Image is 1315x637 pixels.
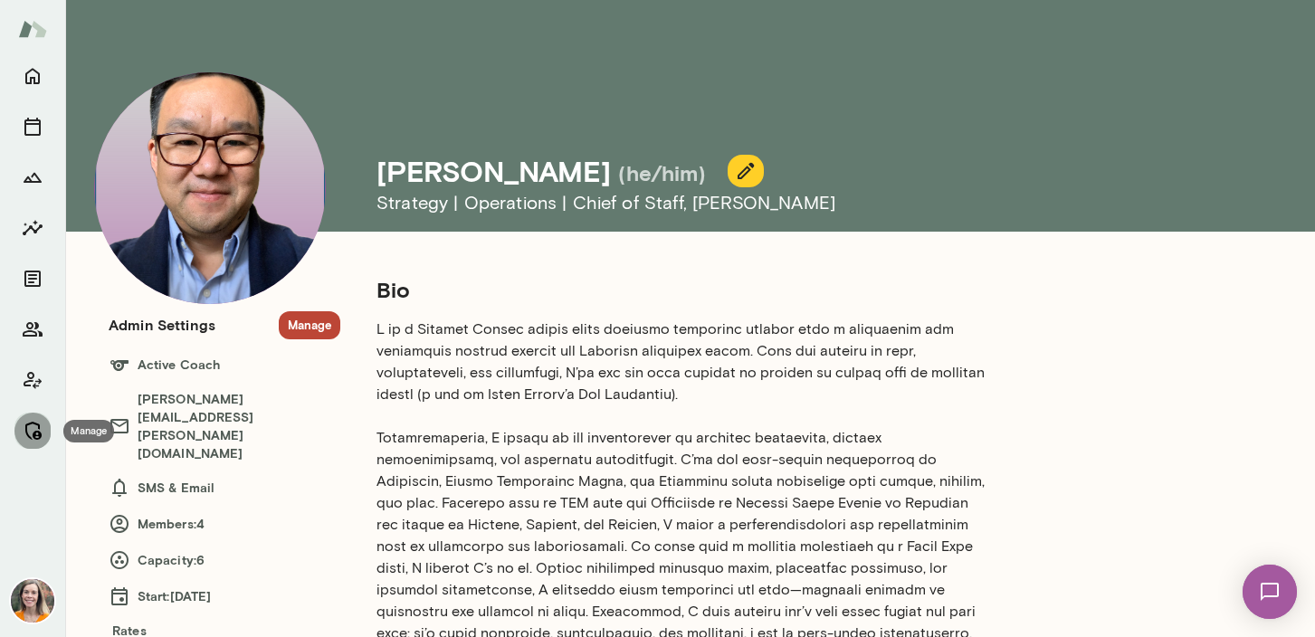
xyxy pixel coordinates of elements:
button: Manage [279,311,340,339]
button: Insights [14,210,51,246]
img: Mento [18,12,47,46]
button: Home [14,58,51,94]
h6: Admin Settings [109,314,215,336]
h4: [PERSON_NAME] [376,154,611,188]
button: Client app [14,362,51,398]
h6: Active Coach [109,354,340,376]
h5: (he/him) [618,158,706,187]
button: Members [14,311,51,347]
h6: Strategy | Operations | Chief of Staff , [PERSON_NAME] [376,188,1158,217]
button: Growth Plan [14,159,51,195]
h6: Capacity: 6 [109,549,340,571]
button: Manage [14,413,51,449]
h6: SMS & Email [109,477,340,499]
img: Valentin Wu [94,72,326,304]
img: Carrie Kelly [11,579,54,623]
h6: [PERSON_NAME][EMAIL_ADDRESS][PERSON_NAME][DOMAIN_NAME] [109,390,340,462]
button: Sessions [14,109,51,145]
h6: Start: [DATE] [109,585,340,607]
div: Manage [63,420,114,442]
h6: Members: 4 [109,513,340,535]
button: Documents [14,261,51,297]
h5: Bio [376,275,985,304]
